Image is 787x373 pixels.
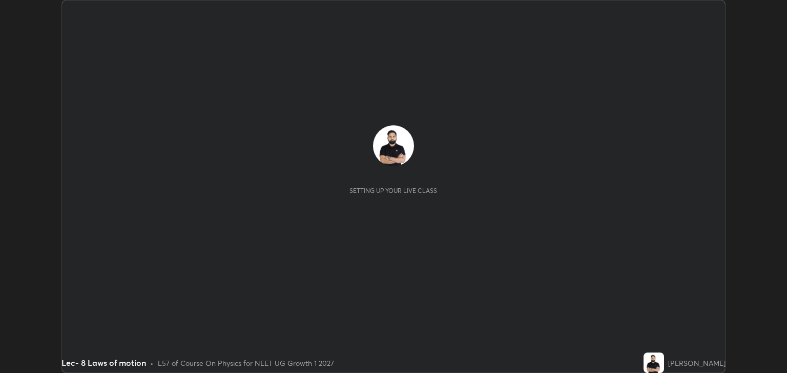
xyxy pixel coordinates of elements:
div: [PERSON_NAME] [668,358,726,368]
div: Lec- 8 Laws of motion [61,357,146,369]
div: Setting up your live class [349,187,437,194]
img: b2bed59bc78e40b190ce8b8d42fd219a.jpg [644,353,664,373]
div: • [150,358,154,368]
div: L57 of Course On Physics for NEET UG Growth 1 2027 [158,358,334,368]
img: b2bed59bc78e40b190ce8b8d42fd219a.jpg [373,125,414,166]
